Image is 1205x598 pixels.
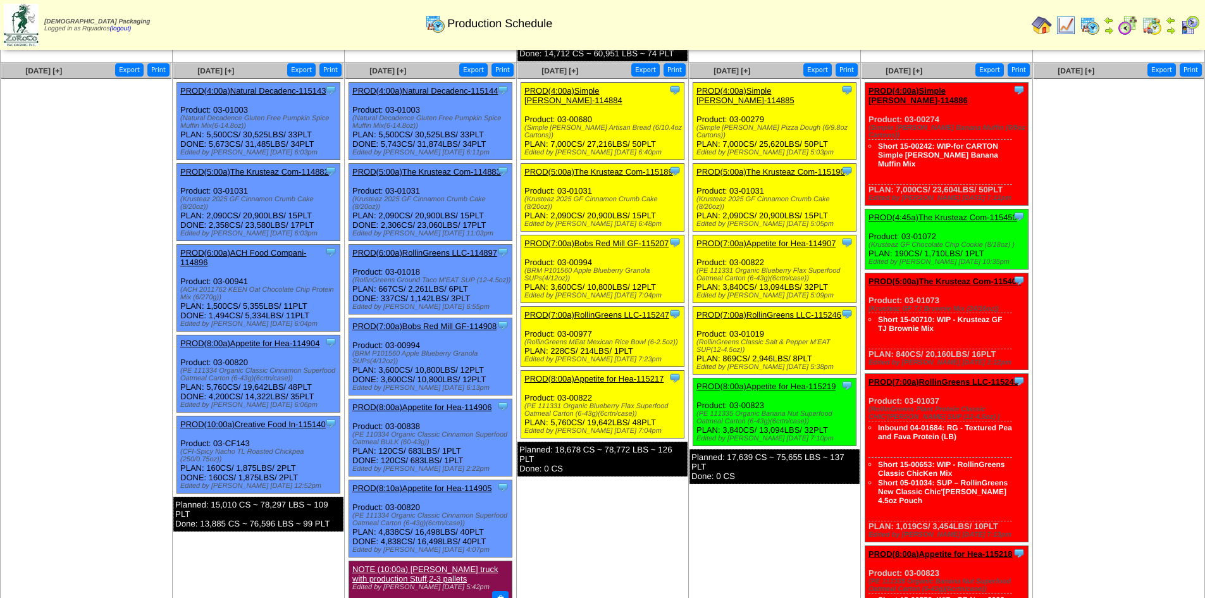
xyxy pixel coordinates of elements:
div: Product: 03-00822 PLAN: 3,840CS / 13,094LBS / 32PLT [693,235,856,302]
a: [DATE] [+] [25,66,62,75]
a: PROD(5:00a)The Krusteaz Com-115190 [696,167,845,177]
a: PROD(8:00a)Appetite for Hea-114906 [352,402,491,412]
img: Tooltip [1013,210,1025,223]
div: Edited by [PERSON_NAME] [DATE] 6:04pm [180,320,340,328]
div: Product: 03-01018 PLAN: 667CS / 2,261LBS / 6PLT DONE: 337CS / 1,142LBS / 3PLT [349,244,512,314]
button: Export [631,63,660,77]
a: PROD(4:00a)Natural Decadenc-115143 [180,86,326,96]
div: Edited by [PERSON_NAME] [DATE] 7:10pm [696,435,856,442]
div: (Krusteaz 2025 GF Cinnamon Crumb Cake (8/20oz)) [180,196,340,211]
div: Product: 03-00823 PLAN: 3,840CS / 13,094LBS / 32PLT [693,378,856,445]
button: Print [1180,63,1202,77]
div: Product: 03-01031 PLAN: 2,090CS / 20,900LBS / 15PLT [693,163,856,231]
div: Product: 03-01073 PLAN: 840CS / 20,160LBS / 16PLT [865,273,1029,370]
a: [DATE] [+] [369,66,406,75]
img: calendarcustomer.gif [1180,15,1200,35]
img: Tooltip [669,84,681,96]
button: Print [147,63,170,77]
div: Edited by [PERSON_NAME] [DATE] 10:35pm [868,258,1028,266]
img: arrowright.gif [1104,25,1114,35]
div: (BRM P101560 Apple Blueberry Granola SUPs(4/12oz)) [352,350,512,365]
div: Edited by [PERSON_NAME] [DATE] 6:55pm [352,303,512,311]
img: Tooltip [1013,547,1025,559]
a: PROD(4:00a)Simple [PERSON_NAME]-114885 [696,86,794,105]
div: Product: 03-01031 PLAN: 2,090CS / 20,900LBS / 15PLT DONE: 2,306CS / 23,060LBS / 17PLT [349,163,512,240]
a: NOTE (10:00a) [PERSON_NAME] truck with production Stuff,2-3 pallets [352,564,498,583]
div: (Natural Decadence Gluten Free Pumpkin Spice Muffin Mix(6-14.8oz)) [180,115,340,130]
a: PROD(10:00a)Creative Food In-115140 [180,420,326,429]
img: Tooltip [497,400,509,413]
div: (RollinGreens Ground Taco M'EAT SUP (12-4.5oz)) [352,277,512,284]
div: (ACH 2011762 KEEN Oat Chocolate Chip Protein Mix (6/270g)) [180,286,340,301]
div: (Krusteaz GF TJ Brownie Mix (24/16oz)) [868,305,1028,313]
div: Product: 03-00994 PLAN: 3,600CS / 10,800LBS / 12PLT [521,235,684,302]
div: Product: 03-CF143 PLAN: 160CS / 1,875LBS / 2PLT DONE: 160CS / 1,875LBS / 2PLT [177,416,340,493]
a: Short 05-01034: SUP – RollinGreens New Classic Chic'[PERSON_NAME] 4.5oz Pouch [878,478,1008,505]
div: Product: 03-01003 PLAN: 5,500CS / 30,525LBS / 33PLT DONE: 5,743CS / 31,874LBS / 34PLT [349,82,512,159]
div: (PE 110334 Organic Classic Cinnamon Superfood Oatmeal BULK (60-43g)) [352,431,512,446]
div: Edited by [PERSON_NAME] [DATE] 12:52pm [180,482,340,490]
div: (Natural Decadence Gluten Free Pumpkin Spice Muffin Mix(6-14.8oz)) [352,115,512,130]
a: [DATE] [+] [541,66,578,75]
button: Export [1147,63,1176,77]
div: (PE 111331 Organic Blueberry Flax Superfood Oatmeal Carton (6-43g)(6crtn/case)) [696,267,856,282]
div: Product: 03-01031 PLAN: 2,090CS / 20,900LBS / 15PLT [521,163,684,231]
img: calendarinout.gif [1142,15,1162,35]
a: PROD(8:00a)Appetite for Hea-115218 [868,549,1013,559]
div: (RollinGreens MEat Mexican Rice Bowl (6-2.5oz)) [524,339,684,346]
button: Print [836,63,858,77]
div: Product: 03-01031 PLAN: 2,090CS / 20,900LBS / 15PLT DONE: 2,358CS / 23,580LBS / 17PLT [177,163,340,240]
img: Tooltip [497,246,509,258]
a: [DATE] [+] [1058,66,1094,75]
div: (Krusteaz GF Chocolate Chip Cookie (8/18oz) ) [868,241,1028,249]
img: Tooltip [324,417,337,430]
div: Product: 03-01003 PLAN: 5,500CS / 30,525LBS / 33PLT DONE: 5,673CS / 31,485LBS / 34PLT [177,82,340,159]
div: Planned: 15,010 CS ~ 78,297 LBS ~ 109 PLT Done: 13,885 CS ~ 76,596 LBS ~ 99 PLT [173,497,343,532]
button: Export [459,63,488,77]
div: (CFI-Spicy Nacho TL Roasted Chickpea (250/0.75oz)) [180,448,340,463]
div: Product: 03-01072 PLAN: 190CS / 1,710LBS / 1PLT [865,209,1029,269]
div: (PE 111335 Organic Banana Nut Superfood Oatmeal Carton (6-43g)(6crtn/case)) [696,410,856,425]
div: Edited by [PERSON_NAME] [DATE] 5:05pm [696,220,856,228]
div: Edited by [PERSON_NAME] [DATE] 11:03pm [352,230,512,237]
div: Product: 03-00820 PLAN: 5,760CS / 19,642LBS / 48PLT DONE: 4,200CS / 14,322LBS / 35PLT [177,335,340,412]
img: Tooltip [1013,84,1025,96]
div: (Krusteaz 2025 GF Cinnamon Crumb Cake (8/20oz)) [696,196,856,211]
div: Edited by [PERSON_NAME] [DATE] 7:11pm [868,194,1028,202]
div: Edited by [PERSON_NAME] [DATE] 5:03pm [696,149,856,156]
img: Tooltip [669,308,681,320]
a: PROD(5:00a)The Krusteaz Com-114882 [180,167,329,177]
span: [DEMOGRAPHIC_DATA] Packaging [44,18,150,25]
img: Tooltip [324,246,337,258]
a: PROD(7:00a)RollinGreens LLC-115246 [696,310,841,320]
div: (Krusteaz 2025 GF Cinnamon Crumb Cake (8/20oz)) [524,196,684,211]
a: Short 15-00653: WIP - RollinGreens Classic ChicKen Mix [878,460,1005,478]
img: Tooltip [841,379,853,392]
div: Edited by [PERSON_NAME] [DATE] 6:48pm [524,220,684,228]
a: [DATE] [+] [714,66,750,75]
a: PROD(7:00a)RollinGreens LLC-115245 [868,377,1018,387]
img: Tooltip [1013,274,1025,287]
a: PROD(8:00a)Appetite for Hea-114904 [180,339,319,348]
div: (PE 111335 Organic Banana Nut Superfood Oatmeal Carton (6-43g)(6crtn/case)) [868,578,1028,593]
div: (PE 111331 Organic Blueberry Flax Superfood Oatmeal Carton (6-43g)(6crtn/case)) [524,402,684,418]
img: arrowright.gif [1166,25,1176,35]
div: Edited by [PERSON_NAME] [DATE] 2:12pm [868,359,1028,366]
img: calendarprod.gif [1080,15,1100,35]
div: (Simple [PERSON_NAME] Pizza Dough (6/9.8oz Cartons)) [696,124,856,139]
button: Export [287,63,316,77]
a: PROD(4:00a)Simple [PERSON_NAME]-114884 [524,86,622,105]
div: Product: 03-00941 PLAN: 1,500CS / 5,355LBS / 11PLT DONE: 1,494CS / 5,334LBS / 11PLT [177,244,340,331]
div: Edited by [PERSON_NAME] [DATE] 5:42pm [352,583,505,591]
img: arrowleft.gif [1104,15,1114,25]
div: (RollinGreens Plant Protein Classic CHIC'[PERSON_NAME] SUP (12-4.5oz) ) [868,406,1028,421]
div: Edited by [PERSON_NAME] [DATE] 4:07pm [352,546,512,554]
img: Tooltip [497,319,509,332]
button: Print [1008,63,1030,77]
img: home.gif [1032,15,1052,35]
img: Tooltip [324,336,337,349]
img: Tooltip [497,165,509,177]
a: [DATE] [+] [886,66,922,75]
a: PROD(6:00a)RollinGreens LLC-114897 [352,248,497,258]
